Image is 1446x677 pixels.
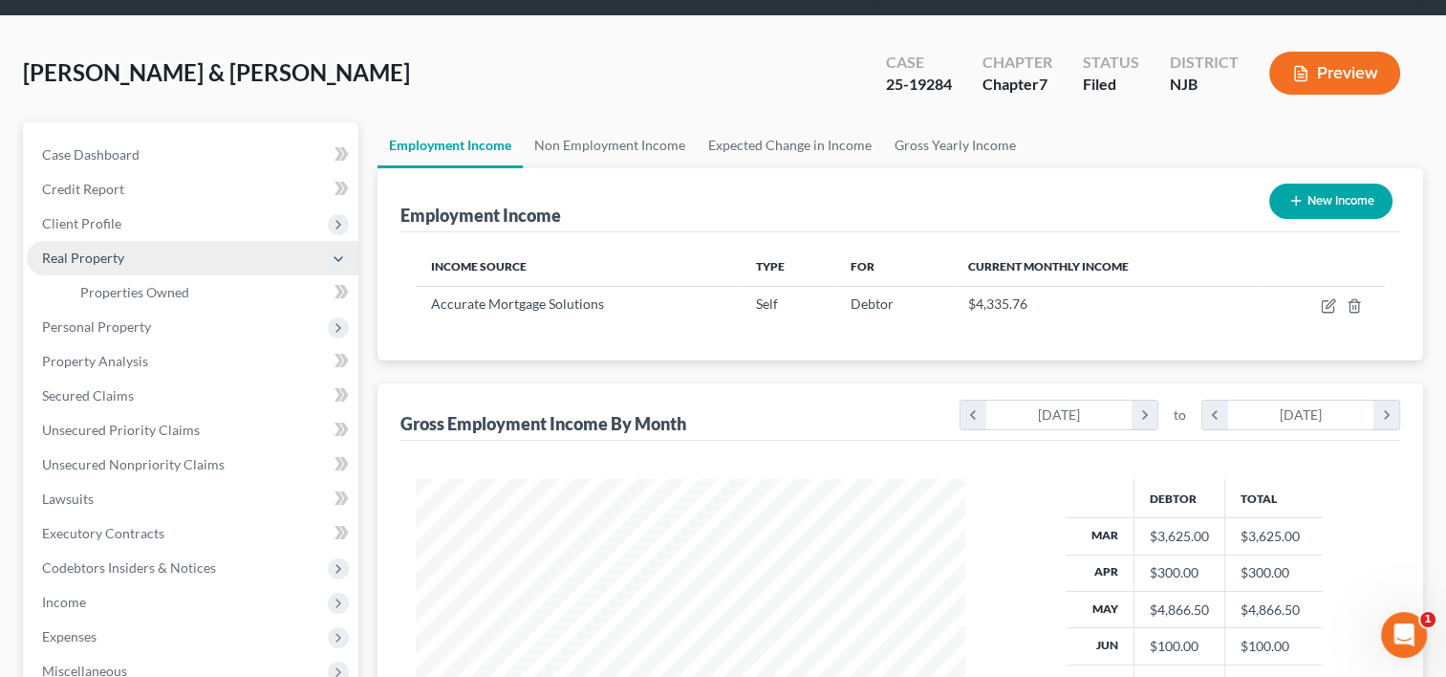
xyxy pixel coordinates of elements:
[886,52,952,74] div: Case
[1225,555,1323,591] td: $300.00
[982,52,1052,74] div: Chapter
[27,172,358,207] a: Credit Report
[42,559,216,576] span: Codebtors Insiders & Notices
[42,525,164,541] span: Executory Contracts
[42,387,134,404] span: Secured Claims
[27,379,358,413] a: Secured Claims
[27,344,358,379] a: Property Analysis
[1150,527,1209,546] div: $3,625.00
[1269,184,1392,219] button: New Income
[27,516,358,551] a: Executory Contracts
[1066,591,1134,627] th: May
[756,295,778,312] span: Self
[23,58,410,86] span: [PERSON_NAME] & [PERSON_NAME]
[27,448,358,482] a: Unsecured Nonpriority Claims
[65,275,358,310] a: Properties Owned
[42,594,86,610] span: Income
[1039,75,1047,93] span: 7
[1225,591,1323,627] td: $4,866.50
[1174,405,1186,425] span: to
[1170,52,1239,74] div: District
[986,401,1133,429] div: [DATE]
[1150,601,1209,620] div: $4,866.50
[42,318,151,335] span: Personal Property
[1134,479,1225,517] th: Debtor
[42,422,200,438] span: Unsecured Priority Claims
[42,146,140,163] span: Case Dashboard
[1225,479,1323,517] th: Total
[1381,612,1427,658] iframe: Intercom live chat
[1083,74,1139,96] div: Filed
[27,413,358,448] a: Unsecured Priority Claims
[400,412,686,435] div: Gross Employment Income By Month
[1083,52,1139,74] div: Status
[1420,612,1435,627] span: 1
[851,259,874,273] span: For
[1132,401,1157,429] i: chevron_right
[1202,401,1228,429] i: chevron_left
[960,401,986,429] i: chevron_left
[27,138,358,172] a: Case Dashboard
[1269,52,1400,95] button: Preview
[42,628,97,644] span: Expenses
[851,295,894,312] span: Debtor
[42,250,124,266] span: Real Property
[968,295,1027,312] span: $4,335.76
[1150,563,1209,582] div: $300.00
[982,74,1052,96] div: Chapter
[883,122,1027,168] a: Gross Yearly Income
[1066,518,1134,555] th: Mar
[400,204,561,227] div: Employment Income
[697,122,883,168] a: Expected Change in Income
[80,284,189,300] span: Properties Owned
[1373,401,1399,429] i: chevron_right
[42,353,148,369] span: Property Analysis
[1228,401,1374,429] div: [DATE]
[42,491,94,507] span: Lawsuits
[886,74,952,96] div: 25-19284
[42,456,225,472] span: Unsecured Nonpriority Claims
[431,259,527,273] span: Income Source
[1150,637,1209,656] div: $100.00
[1066,628,1134,665] th: Jun
[1225,518,1323,555] td: $3,625.00
[42,215,121,231] span: Client Profile
[431,295,604,312] span: Accurate Mortgage Solutions
[968,259,1129,273] span: Current Monthly Income
[378,122,523,168] a: Employment Income
[1170,74,1239,96] div: NJB
[756,259,785,273] span: Type
[42,181,124,197] span: Credit Report
[523,122,697,168] a: Non Employment Income
[27,482,358,516] a: Lawsuits
[1225,628,1323,665] td: $100.00
[1066,555,1134,591] th: Apr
